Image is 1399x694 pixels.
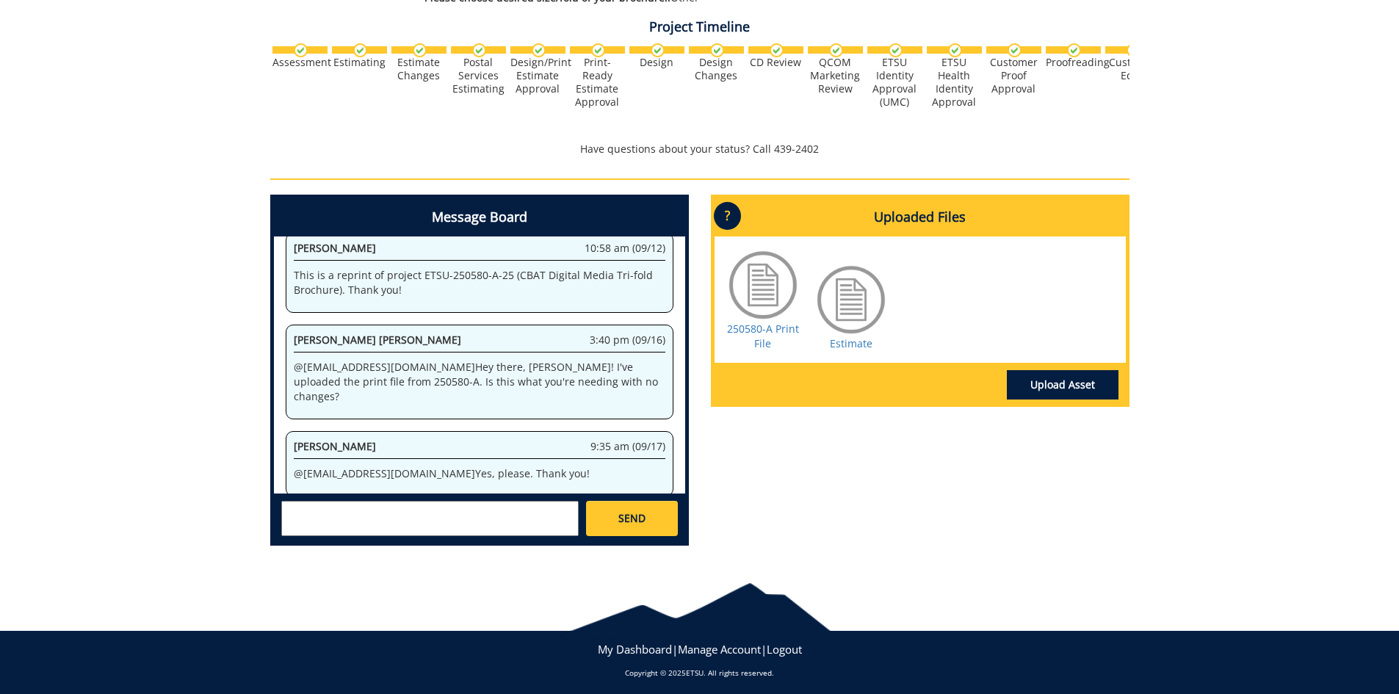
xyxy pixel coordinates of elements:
div: Design/Print Estimate Approval [510,56,565,95]
p: ? [714,202,741,230]
textarea: messageToSend [281,501,579,536]
img: checkmark [532,43,546,57]
a: Logout [767,642,802,657]
span: [PERSON_NAME] [PERSON_NAME] [294,333,461,347]
a: My Dashboard [598,642,672,657]
img: checkmark [353,43,367,57]
a: 250580-A Print File [727,322,799,350]
div: Proofreading [1046,56,1101,69]
div: Estimating [332,56,387,69]
img: checkmark [710,43,724,57]
img: checkmark [829,43,843,57]
div: Print-Ready Estimate Approval [570,56,625,109]
a: Estimate [830,336,872,350]
div: Customer Edits [1105,56,1160,82]
div: CD Review [748,56,803,69]
div: Estimate Changes [391,56,447,82]
img: checkmark [948,43,962,57]
div: Design Changes [689,56,744,82]
img: checkmark [1127,43,1140,57]
div: ETSU Health Identity Approval [927,56,982,109]
span: 9:35 am (09/17) [590,439,665,454]
span: 3:40 pm (09/16) [590,333,665,347]
span: [PERSON_NAME] [294,439,376,453]
span: SEND [618,511,646,526]
a: ETSU [686,668,704,678]
img: checkmark [889,43,903,57]
a: SEND [586,501,677,536]
img: checkmark [770,43,784,57]
h4: Project Timeline [270,20,1129,35]
img: checkmark [591,43,605,57]
div: Customer Proof Approval [986,56,1041,95]
a: Upload Asset [1007,370,1118,400]
h4: Message Board [274,198,685,236]
img: checkmark [1008,43,1022,57]
img: checkmark [294,43,308,57]
p: Have questions about your status? Call 439-2402 [270,142,1129,156]
div: QCOM Marketing Review [808,56,863,95]
img: checkmark [472,43,486,57]
div: ETSU Identity Approval (UMC) [867,56,922,109]
p: This is a reprint of project ETSU-250580-A-25 (CBAT Digital Media Tri-fold Brochure). Thank you! [294,268,665,297]
p: @ [EMAIL_ADDRESS][DOMAIN_NAME] Yes, please. Thank you! [294,466,665,481]
div: Design [629,56,684,69]
a: Manage Account [678,642,761,657]
div: Assessment [272,56,328,69]
img: checkmark [1067,43,1081,57]
h4: Uploaded Files [715,198,1126,236]
span: [PERSON_NAME] [294,241,376,255]
p: @ [EMAIL_ADDRESS][DOMAIN_NAME] Hey there, [PERSON_NAME]! I've uploaded the print file from 250580... [294,360,665,404]
img: checkmark [413,43,427,57]
div: Postal Services Estimating [451,56,506,95]
span: 10:58 am (09/12) [585,241,665,256]
img: checkmark [651,43,665,57]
